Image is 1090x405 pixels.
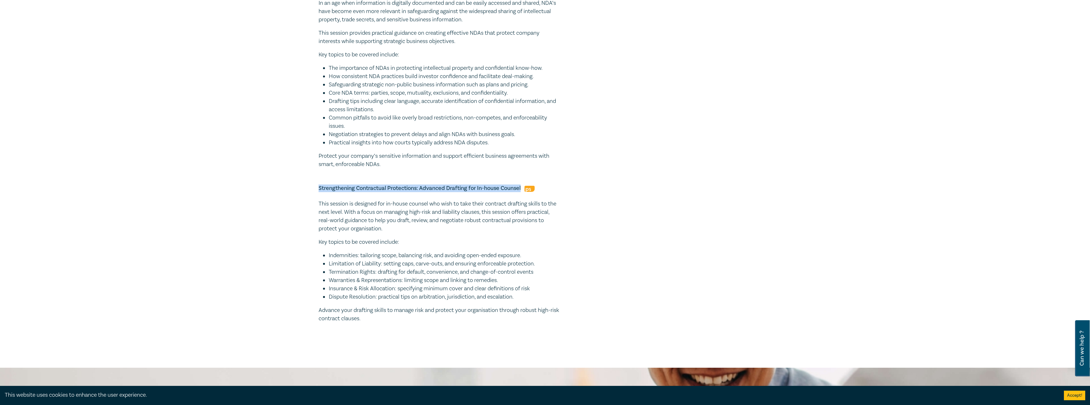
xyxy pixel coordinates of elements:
li: Negotiation strategies to prevent delays and align NDAs with business goals. [329,130,560,139]
li: Practical insights into how courts typically address NDA disputes. [329,139,560,147]
li: Insurance & Risk Allocation: specifying minimum cover and clear definitions of risk [329,285,560,293]
p: This session is designed for in-house counsel who wish to take their contract drafting skills to ... [319,200,560,233]
li: Core NDA terms: parties, scope, mutuality, exclusions, and confidentiality. [329,89,560,97]
li: How consistent NDA practices build investor confidence and facilitate deal-making. [329,72,560,81]
li: Dispute Resolution: practical tips on arbitration, jurisdiction, and escalation. [329,293,560,301]
li: Termination Rights: drafting for default, convenience, and change-of-control events [329,268,560,276]
li: The importance of NDAs in protecting intellectual property and confidential know-how. [329,64,560,72]
li: Limitation of Liability: setting caps, carve-outs, and ensuring enforceable protection. [329,260,560,268]
img: Professional Skills [524,186,535,192]
li: Common pitfalls to avoid like overly broad restrictions, non-competes, and enforceability issues. [329,114,560,130]
li: Warranties & Representations: limiting scope and linking to remedies. [329,276,560,285]
li: Indemnities: tailoring scope, balancing risk, and avoiding open-ended exposure. [329,251,560,260]
li: Drafting tips including clear language, accurate identification of confidential information, and ... [329,97,560,114]
h5: Strengthening Contractual Protections: Advanced Drafting for In-house Counsel [319,184,560,192]
p: Key topics to be covered include: [319,238,560,246]
p: This session provides practical guidance on creating effective NDAs that protect company interest... [319,29,560,46]
li: Safeguarding strategic non-public business information such as plans and pricing. [329,81,560,89]
p: Key topics to be covered include: [319,51,560,59]
p: Protect your company’s sensitive information and support efficient business agreements with smart... [319,152,560,169]
span: Can we help ? [1079,324,1085,372]
div: This website uses cookies to enhance the user experience. [5,391,1054,399]
p: Advance your drafting skills to manage risk and protect your organisation through robust high-ris... [319,306,560,323]
button: Accept cookies [1064,391,1085,400]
